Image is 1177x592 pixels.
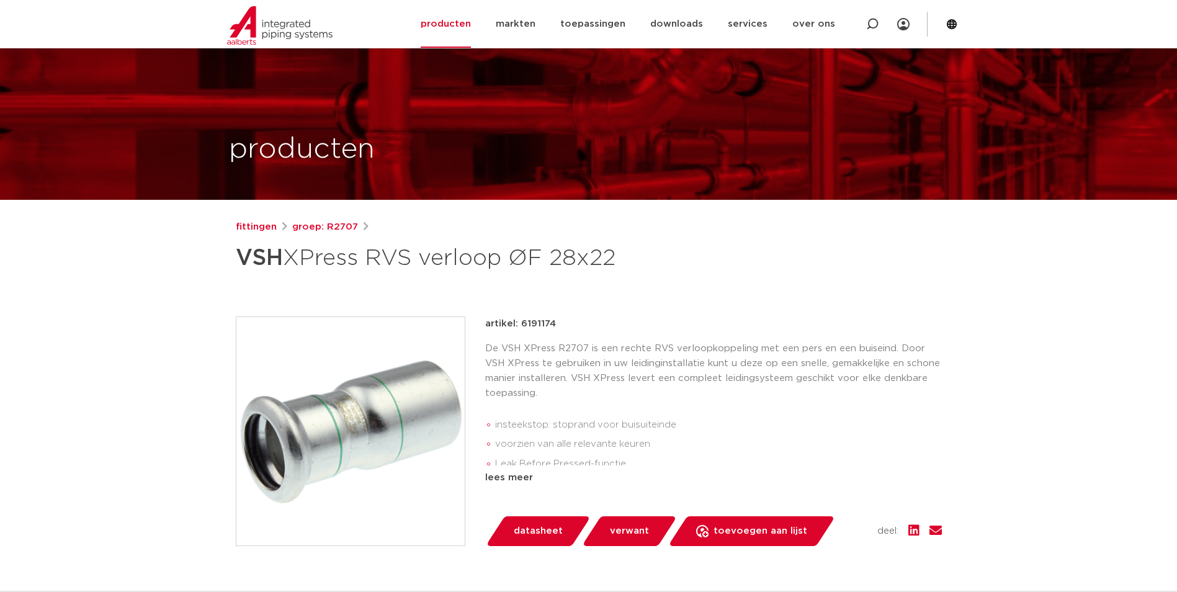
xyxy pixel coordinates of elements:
[485,316,556,331] p: artikel: 6191174
[485,470,942,485] div: lees meer
[495,434,942,454] li: voorzien van alle relevante keuren
[714,521,807,541] span: toevoegen aan lijst
[485,341,942,401] p: De VSH XPress R2707 is een rechte RVS verloopkoppeling met een pers en een buiseind. Door VSH XPr...
[236,220,277,235] a: fittingen
[495,415,942,435] li: insteekstop: stoprand voor buisuiteinde
[581,516,677,546] a: verwant
[877,524,898,539] span: deel:
[236,240,702,277] h1: XPress RVS verloop ØF 28x22
[292,220,358,235] a: groep: R2707
[236,317,465,545] img: Product Image for VSH XPress RVS verloop ØF 28x22
[236,247,283,269] strong: VSH
[495,454,942,474] li: Leak Before Pressed-functie
[897,11,910,38] div: my IPS
[229,130,375,169] h1: producten
[485,516,591,546] a: datasheet
[514,521,563,541] span: datasheet
[610,521,649,541] span: verwant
